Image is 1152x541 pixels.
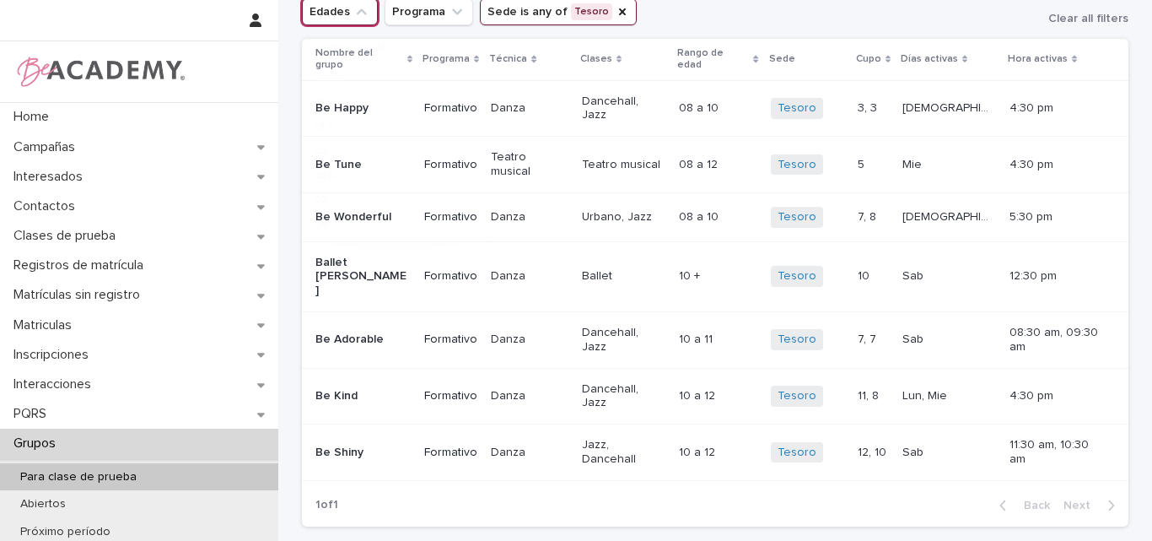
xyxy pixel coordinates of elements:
[902,329,927,347] p: Sab
[315,171,459,181] p: 02.5
[7,406,60,422] p: PQRS
[308,65,480,87] input: Search
[7,470,150,484] p: Para clase de prueba
[582,438,665,467] p: Jazz, Dancehall
[1009,158,1101,172] p: 4:30 pm
[679,329,716,347] p: 10 a 11
[491,446,568,460] p: Danza
[7,257,157,273] p: Registros de matrícula
[424,446,477,460] p: Formativo
[679,207,722,225] p: 08 a 10
[778,210,816,225] a: Tesoro
[902,442,927,460] p: Sab
[582,326,665,354] p: Dancehall, Jazz
[582,95,665,123] p: Dancehall, Jazz
[1057,498,1128,513] button: Next
[858,329,880,347] p: 7, 7
[491,389,568,403] p: Danza
[315,98,459,107] p: 01
[901,50,958,68] p: Días activas
[902,266,927,284] p: Sab
[679,98,722,116] p: 08 a 10
[858,386,882,403] p: 11, 8
[315,389,409,403] p: Be Kind
[1008,50,1068,68] p: Hora activas
[679,154,721,172] p: 08 a 12
[858,266,873,284] p: 10
[778,269,816,284] a: Tesoro
[1009,389,1101,403] p: 4:30 pm
[302,368,1128,425] tr: Be KindFormativoDanzaDancehall, Jazz10 a 1210 a 12 Tesoro 11, 811, 8 Lun, MieLun, Mie 4:30 pm
[7,436,69,452] p: Grupos
[1009,438,1101,467] p: 11:30 am, 10:30 am
[778,446,816,460] a: Tesoro
[778,333,816,347] a: Tesoro
[316,42,385,53] p: contains any of
[7,287,153,303] p: Matrículas sin registro
[580,50,612,68] p: Clases
[677,44,749,75] p: Rango de edad
[582,269,665,284] p: Ballet
[302,192,1128,241] tr: Be WonderfulFormativoDanzaUrbano, Jazz08 a 1008 a 10 Tesoro 7, 87, 8 [DEMOGRAPHIC_DATA], Mar[DEMO...
[1063,500,1101,511] span: Next
[315,446,409,460] p: Be Shiny
[582,158,665,172] p: Teatro musical
[315,122,459,132] p: 01.5
[858,442,890,460] p: 12, 10
[7,497,79,511] p: Abiertos
[424,389,477,403] p: Formativo
[1009,326,1101,354] p: 08:30 am, 09:30 am
[858,98,880,116] p: 3, 3
[302,137,1128,193] tr: Be TuneFormativoTeatro musicalTeatro musical08 a 1208 a 12 Tesoro 55 MieMie 4:30 pm
[7,347,102,363] p: Inscripciones
[7,109,62,125] p: Home
[778,101,816,116] a: Tesoro
[902,386,950,403] p: Lun, Mie
[1009,101,1101,116] p: 4:30 pm
[7,228,129,244] p: Clases de prueba
[307,64,481,87] div: Search
[7,376,105,392] p: Interacciones
[7,525,124,539] p: Próximo período
[302,241,1128,311] tr: Ballet [PERSON_NAME]FormativoDanzaBallet10 +10 + Tesoro 1010 SabSab 12:30 pm
[582,210,665,225] p: Urbano, Jazz
[315,333,409,347] p: Be Adorable
[315,195,459,204] p: 03
[858,154,868,172] p: 5
[13,55,186,89] img: WPrjXfSUmiLcdUfaYY4Q
[302,425,1128,481] tr: Be ShinyFormativoDanzaJazz, Dancehall10 a 1210 a 12 Tesoro 12, 1012, 10 SabSab 11:30 am, 10:30 am
[1014,500,1050,511] span: Back
[491,333,568,347] p: Danza
[778,158,816,172] a: Tesoro
[7,139,89,155] p: Campañas
[315,219,459,229] p: 04
[902,207,999,225] p: [DEMOGRAPHIC_DATA], Mar
[986,498,1057,513] button: Back
[582,382,665,411] p: Dancehall, Jazz
[679,266,703,284] p: 10 +
[315,147,459,156] p: 02
[679,386,719,403] p: 10 a 12
[856,50,881,68] p: Cupo
[7,169,96,185] p: Interesados
[7,317,85,333] p: Matriculas
[679,442,719,460] p: 10 a 12
[424,333,477,347] p: Formativo
[7,198,89,214] p: Contactos
[302,80,1128,137] tr: Be HappyFormativoDanzaDancehall, Jazz08 a 1008 a 10 Tesoro 3, 33, 3 [DEMOGRAPHIC_DATA], Mar[DEMOG...
[902,98,999,116] p: [DEMOGRAPHIC_DATA], Mar
[778,389,816,403] a: Tesoro
[1048,13,1128,24] span: Clear all filters
[302,311,1128,368] tr: Be AdorableFormativoDanzaDancehall, Jazz10 a 1110 a 11 Tesoro 7, 77, 7 SabSab 08:30 am, 09:30 am
[302,484,352,526] p: 1 of 1
[1009,210,1101,225] p: 5:30 pm
[1009,269,1101,284] p: 12:30 pm
[858,207,880,225] p: 7, 8
[1035,13,1128,24] button: Clear all filters
[902,154,925,172] p: Mie
[769,50,795,68] p: Sede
